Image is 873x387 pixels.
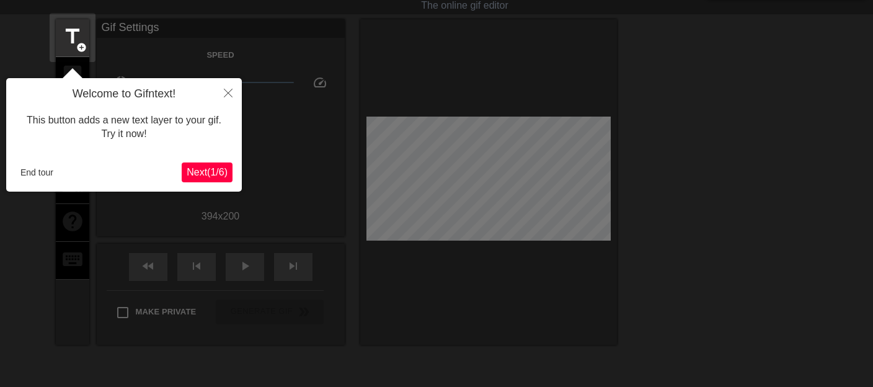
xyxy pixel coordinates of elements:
button: Next [182,162,233,182]
button: End tour [16,163,58,182]
span: Next ( 1 / 6 ) [187,167,228,177]
div: This button adds a new text layer to your gif. Try it now! [16,101,233,154]
h4: Welcome to Gifntext! [16,87,233,101]
button: Close [215,78,242,107]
